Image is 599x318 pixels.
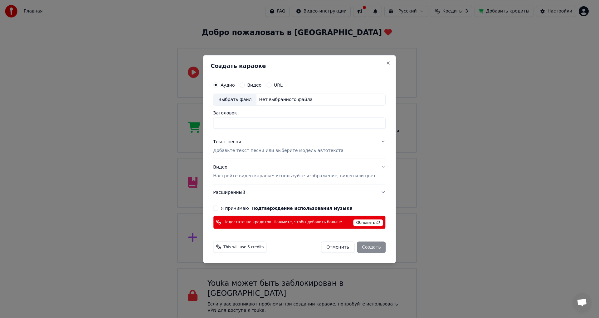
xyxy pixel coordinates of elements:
[256,96,315,103] div: Нет выбранного файла
[221,206,353,210] label: Я принимаю
[274,83,283,87] label: URL
[213,94,256,105] div: Выбрать файл
[213,164,376,179] div: Видео
[223,220,342,225] span: Недостаточно кредитов. Нажмите, чтобы добавить больше
[213,139,241,145] div: Текст песни
[223,245,264,250] span: This will use 5 credits
[221,83,235,87] label: Аудио
[353,219,383,226] span: Обновить
[251,206,353,210] button: Я принимаю
[213,134,386,159] button: Текст песниДобавьте текст песни или выберите модель автотекста
[213,173,376,179] p: Настройте видео караоке: используйте изображение, видео или цвет
[213,147,343,154] p: Добавьте текст песни или выберите модель автотекста
[321,241,354,253] button: Отменить
[213,184,386,200] button: Расширенный
[213,110,386,115] label: Заголовок
[247,83,261,87] label: Видео
[213,159,386,184] button: ВидеоНастройте видео караоке: используйте изображение, видео или цвет
[211,63,388,68] h2: Создать караоке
